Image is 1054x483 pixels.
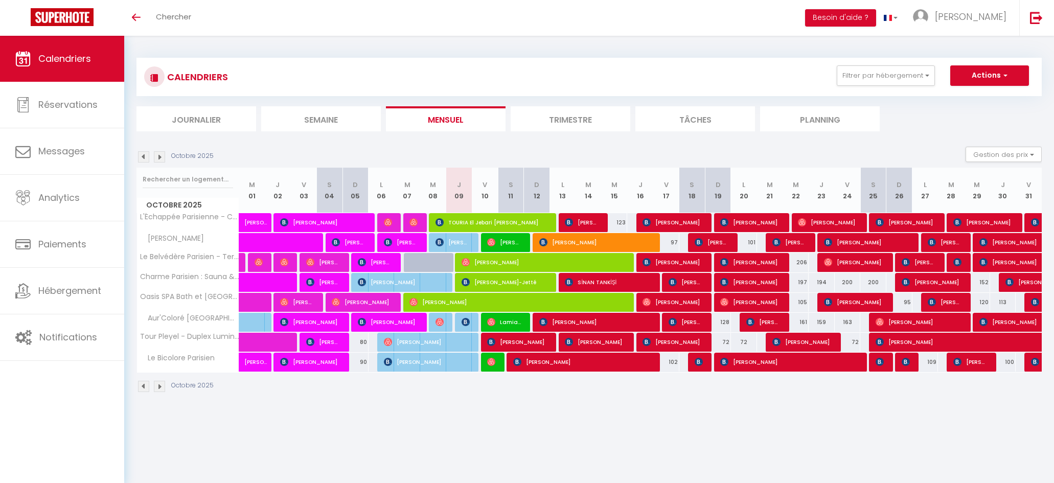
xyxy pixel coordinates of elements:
a: [PERSON_NAME] [239,253,244,272]
li: Journalier [136,106,256,131]
span: Le Bicolore Parisien [139,353,217,364]
img: Super Booking [31,8,94,26]
p: Octobre 2025 [171,381,214,390]
span: [PERSON_NAME] [643,252,703,272]
th: 12 [524,168,550,213]
abbr: L [924,180,927,190]
th: 29 [964,168,990,213]
span: [PERSON_NAME] [798,213,859,232]
div: 102 [653,353,679,372]
abbr: M [767,180,773,190]
th: 15 [602,168,628,213]
span: Hébergement [38,284,101,297]
span: [PERSON_NAME] [824,252,885,272]
span: [PERSON_NAME] [139,233,207,244]
img: logout [1030,11,1043,24]
span: [PERSON_NAME] [565,213,600,232]
span: [PERSON_NAME] [332,292,393,312]
span: [PERSON_NAME] [979,252,1050,272]
span: [PERSON_NAME] [720,272,781,292]
span: Ling-Kit Mok [462,312,470,332]
th: 23 [809,168,835,213]
span: [PERSON_NAME] [876,213,936,232]
div: 200 [835,273,861,292]
div: 123 [602,213,628,232]
span: [PERSON_NAME] [953,213,1014,232]
th: 04 [316,168,342,213]
span: Analytics [38,191,80,204]
span: Octobre 2025 [137,198,239,213]
span: [PERSON_NAME] [876,312,963,332]
th: 19 [705,168,731,213]
abbr: L [742,180,745,190]
span: [PERSON_NAME] [358,312,419,332]
th: 03 [291,168,317,213]
li: Planning [760,106,880,131]
abbr: M [404,180,410,190]
th: 24 [835,168,861,213]
p: Octobre 2025 [171,151,214,161]
span: L'Échappée Parisienne - Canal [GEOGRAPHIC_DATA] [139,213,241,221]
span: [PERSON_NAME] [409,292,627,312]
span: [PERSON_NAME] [384,213,393,232]
th: 25 [860,168,886,213]
div: 197 [783,273,809,292]
th: 01 [239,168,265,213]
abbr: V [845,180,850,190]
abbr: M [249,180,255,190]
button: Filtrer par hébergement [837,65,935,86]
div: 100 [990,353,1016,372]
div: 206 [783,253,809,272]
span: [PERSON_NAME] [669,272,703,292]
div: 120 [964,293,990,312]
span: [PERSON_NAME] [539,312,652,332]
button: Actions [950,65,1029,86]
span: [PERSON_NAME] [928,233,963,252]
span: TOURIA El Jebari [PERSON_NAME] [436,213,548,232]
span: [PERSON_NAME] [280,352,341,372]
abbr: D [534,180,539,190]
span: Messages [38,145,85,157]
span: [PERSON_NAME] [384,352,471,372]
span: [PERSON_NAME] [280,213,367,232]
span: [PERSON_NAME] [935,10,1006,23]
div: 90 [342,353,369,372]
th: 06 [369,168,395,213]
span: Pazula Namaiti [255,252,263,272]
div: 105 [783,293,809,312]
th: 31 [1016,168,1042,213]
abbr: M [974,180,980,190]
div: 113 [990,293,1016,312]
th: 27 [912,168,938,213]
span: Notifications [39,331,97,343]
abbr: V [1026,180,1031,190]
span: Paiements [38,238,86,250]
span: [PERSON_NAME] [487,352,496,372]
span: [PERSON_NAME] [436,312,444,332]
abbr: V [302,180,306,190]
li: Semaine [261,106,381,131]
div: 200 [860,273,886,292]
span: [PERSON_NAME] [280,292,315,312]
th: 20 [731,168,757,213]
span: [PERSON_NAME] [695,233,729,252]
th: 08 [420,168,446,213]
span: [PERSON_NAME] [720,292,781,312]
span: [PERSON_NAME] Et [PERSON_NAME] Zouad [902,352,910,372]
span: [PERSON_NAME] [PERSON_NAME] [358,252,393,272]
span: [PERSON_NAME] [928,292,963,312]
span: [PERSON_NAME] [643,213,703,232]
span: Charme Parisien : Sauna & Jardin [139,273,241,281]
abbr: D [897,180,902,190]
abbr: M [793,180,799,190]
span: [PERSON_NAME] [487,233,522,252]
th: 13 [549,168,576,213]
li: Mensuel [386,106,506,131]
abbr: S [871,180,876,190]
input: Rechercher un logement... [143,170,233,189]
th: 17 [653,168,679,213]
abbr: J [1001,180,1005,190]
span: [PERSON_NAME] [902,252,936,272]
abbr: M [611,180,617,190]
li: Tâches [635,106,755,131]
